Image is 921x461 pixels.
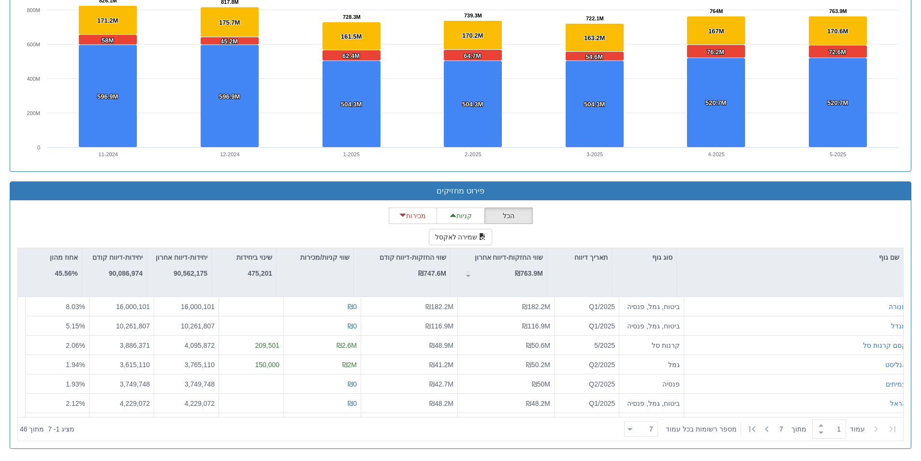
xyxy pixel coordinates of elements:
span: ₪48.9M [429,342,453,349]
tspan: 763.9M [829,8,847,14]
button: מגדל [891,321,906,331]
button: הראל [890,399,906,408]
span: ₪0 [348,400,357,407]
span: ₪42.7M [429,380,453,388]
tspan: 45.2M [220,38,238,45]
button: אנליסט [885,360,906,370]
span: ₪116.9M [522,322,550,330]
div: 5.15 % [29,321,85,331]
span: ₪50M [532,380,550,388]
p: שווי החזקות-דיווח קודם [380,252,446,263]
div: 150,000 [223,360,279,370]
div: 1.93 % [29,379,85,389]
tspan: 520.7M [705,99,726,106]
span: ₪50.6M [526,342,550,349]
span: ₪48.2M [429,400,453,407]
div: Q2/2025 [558,379,615,389]
div: 2.06 % [29,341,85,350]
tspan: 170.2M [462,32,483,39]
button: קניות [437,208,485,224]
button: מנורה [889,302,906,312]
span: ₪0 [348,322,357,330]
span: ‏עמוד [850,424,865,434]
div: תאריך דיווח [547,248,612,267]
div: Q1/2025 [558,321,615,331]
tspan: 72.6M [829,48,846,56]
tspan: 520.7M [827,99,848,106]
div: 3,749,748 [93,379,150,389]
div: ‏ מתוך [620,418,901,440]
div: 16,000,101 [158,302,215,312]
tspan: 58M [102,37,114,44]
text: 11-2024 [99,151,118,157]
text: 400M [27,76,40,82]
div: Q1/2025 [558,399,615,408]
span: ₪182.2M [425,303,453,311]
div: 209,501 [223,341,279,350]
div: 10,261,807 [93,321,150,331]
p: שינוי ביחידות [236,252,272,263]
div: פנסיה [623,379,680,389]
tspan: 764M [710,8,723,14]
div: ביטוח, גמל, פנסיה [623,399,680,408]
div: 4,095,872 [158,341,215,350]
strong: 90,562,175 [174,269,207,277]
div: 4,229,072 [93,399,150,408]
tspan: 167M [708,28,724,35]
span: ₪41.2M [429,361,453,369]
tspan: 504.3M [584,101,605,108]
span: ‏מספר רשומות בכל עמוד [666,424,737,434]
tspan: 170.6M [827,28,848,35]
tspan: 161.5M [341,33,362,40]
tspan: 722.1M [586,15,604,21]
tspan: 504.3M [462,101,483,108]
button: מכירות [389,208,437,224]
div: ביטוח, גמל, פנסיה [623,302,680,312]
tspan: 739.3M [464,13,482,18]
div: 5/2025 [558,341,615,350]
text: 600M [27,42,40,47]
strong: 45.56% [55,269,78,277]
p: אחוז מהון [50,252,78,263]
tspan: 62.4M [342,52,360,59]
span: ₪2M [342,361,357,369]
span: ₪182.2M [522,303,550,311]
text: 3-2025 [586,151,603,157]
div: 8.03 % [29,302,85,312]
span: 7 [779,424,791,434]
div: 3,615,110 [93,360,150,370]
button: הכל [484,208,533,224]
span: ₪2.6M [336,342,357,349]
h3: פירוט מחזיקים [17,187,904,195]
span: ₪116.9M [425,322,453,330]
div: שווי קניות/מכירות [277,248,353,267]
span: ₪48.2M [526,400,550,407]
div: עמיתים [886,379,906,389]
tspan: 728.3M [343,14,361,20]
strong: 90,086,974 [109,269,143,277]
div: Q2/2025 [558,360,615,370]
div: 4,229,072 [158,399,215,408]
div: 3,749,748 [158,379,215,389]
tspan: 175.7M [219,19,240,26]
strong: ₪747.6M [418,269,446,277]
div: Q1/2025 [558,302,615,312]
tspan: 163.2M [584,34,605,42]
tspan: 171.2M [97,17,118,24]
text: 5-2025 [830,151,846,157]
tspan: 596.9M [97,93,118,100]
p: שווי החזקות-דיווח אחרון [475,252,543,263]
div: קסם קרנות סל [863,341,906,350]
text: 4-2025 [708,151,725,157]
strong: ₪763.9M [515,269,543,277]
text: 800M [27,7,40,13]
div: שם גוף [677,248,903,267]
div: גמל [623,360,680,370]
div: 16,000,101 [93,302,150,312]
div: 10,261,807 [158,321,215,331]
tspan: 504.3M [341,101,362,108]
strong: 475,201 [248,269,272,277]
